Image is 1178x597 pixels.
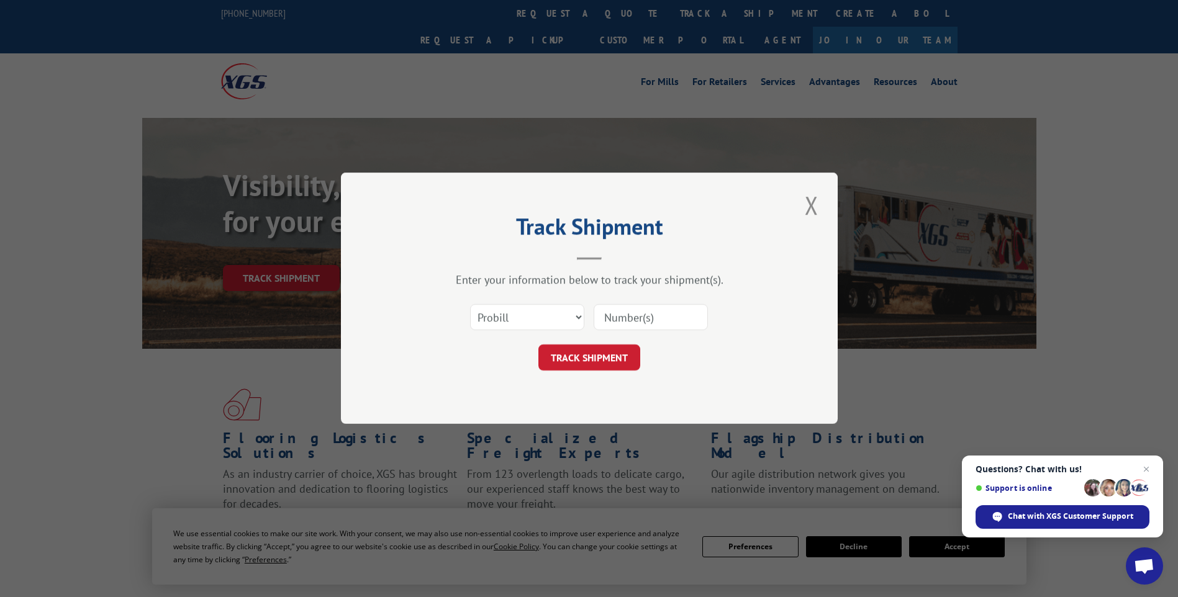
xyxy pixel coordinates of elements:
[1008,511,1133,522] span: Chat with XGS Customer Support
[801,188,822,222] button: Close modal
[976,483,1080,493] span: Support is online
[538,345,640,371] button: TRACK SHIPMENT
[1126,547,1163,585] a: Open chat
[403,273,776,287] div: Enter your information below to track your shipment(s).
[403,218,776,241] h2: Track Shipment
[594,305,708,331] input: Number(s)
[976,464,1149,474] span: Questions? Chat with us!
[976,505,1149,529] span: Chat with XGS Customer Support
